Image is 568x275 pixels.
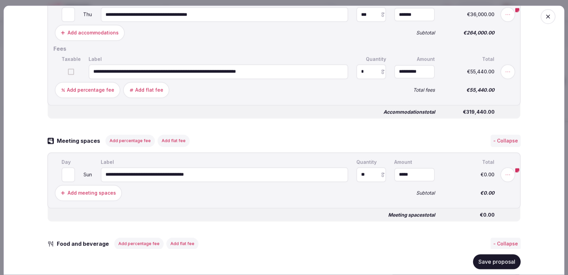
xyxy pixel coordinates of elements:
[443,213,495,217] span: €0.00
[105,135,155,147] button: Add percentage fee
[355,56,387,63] div: Quantity
[87,56,350,63] div: Label
[123,82,169,98] button: Add flat fee
[55,82,120,98] button: Add percentage fee
[54,137,107,145] h3: Meeting spaces
[443,110,495,114] span: €319,440.00
[53,45,515,53] h2: Fees
[442,56,496,63] div: Total
[473,254,521,269] button: Save proposal
[68,190,116,196] div: Add meeting spaces
[388,213,435,217] span: Meeting spaces total
[383,110,435,114] span: Accommodations total
[442,158,496,166] div: Total
[393,29,436,37] div: Subtotal
[60,158,94,166] div: Day
[393,56,436,63] div: Amount
[443,31,494,36] span: €264,000.00
[54,240,116,248] h3: Food and beverage
[443,172,494,177] span: €0.00
[393,86,436,94] div: Total fees
[443,88,494,92] span: €55,440.00
[76,13,93,17] div: Thu
[158,135,190,147] button: Add flat fee
[443,69,494,74] span: €55,440.00
[491,238,521,250] button: - Collapse
[135,87,163,93] div: Add flat fee
[355,158,387,166] div: Quantity
[393,189,436,197] div: Subtotal
[443,191,494,195] span: €0.00
[68,30,119,37] div: Add accommodations
[55,185,122,201] button: Add meeting spaces
[491,135,521,147] button: - Collapse
[114,238,164,250] button: Add percentage fee
[166,238,198,250] button: Add flat fee
[67,87,114,93] div: Add percentage fee
[76,172,93,177] div: Sun
[443,13,494,17] span: €36,000.00
[60,56,82,63] div: Taxable
[99,158,350,166] div: Label
[393,158,436,166] div: Amount
[55,25,125,41] button: Add accommodations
